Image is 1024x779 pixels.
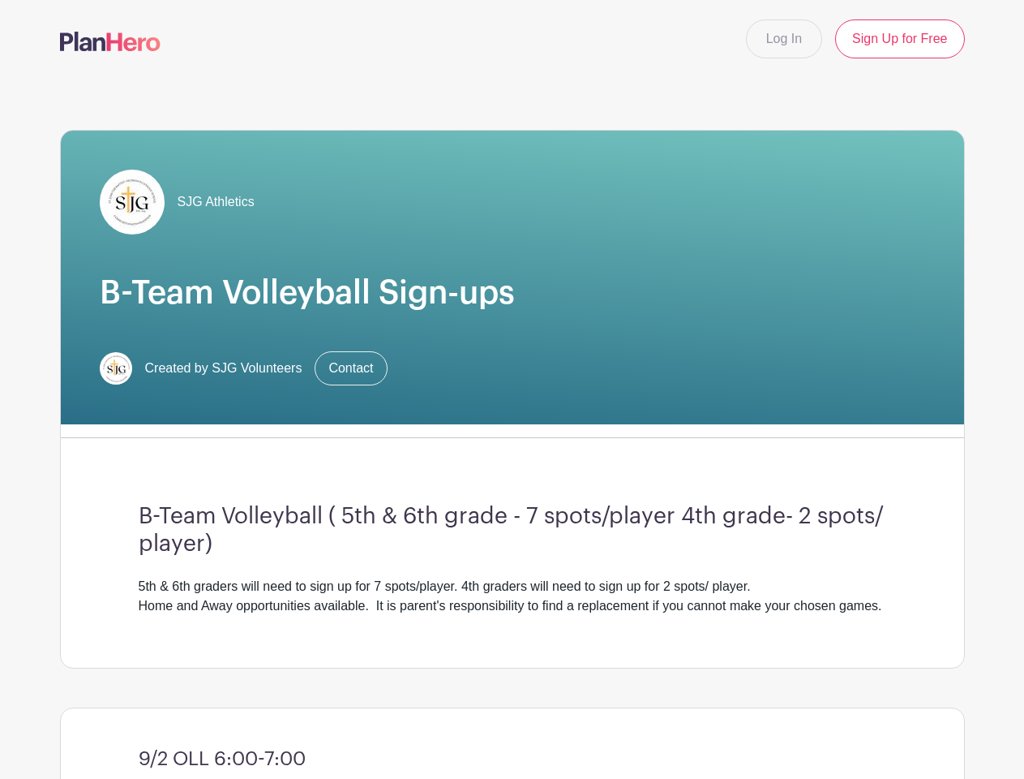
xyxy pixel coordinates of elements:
div: 5th & 6th graders will need to sign up for 7 spots/player. 4th graders will need to sign up for 2... [139,577,886,616]
a: Sign Up for Free [835,19,964,58]
h4: 9/2 OLL 6:00-7:00 [139,747,306,771]
h1: B-Team Volleyball Sign-ups [100,273,925,312]
span: SJG Athletics [178,192,255,212]
img: sjg%20logo.jpg [100,170,165,235]
a: Contact [315,351,387,385]
img: logo-507f7623f17ff9eddc593b1ce0a138ce2505c220e1c5a4e2b4648c50719b7d32.svg [60,32,161,51]
img: Logo%20jpg.jpg [100,352,132,385]
a: Log In [746,19,822,58]
span: Created by SJG Volunteers [145,359,302,378]
h3: B-Team Volleyball ( 5th & 6th grade - 7 spots/player 4th grade- 2 spots/ player) [139,503,886,557]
